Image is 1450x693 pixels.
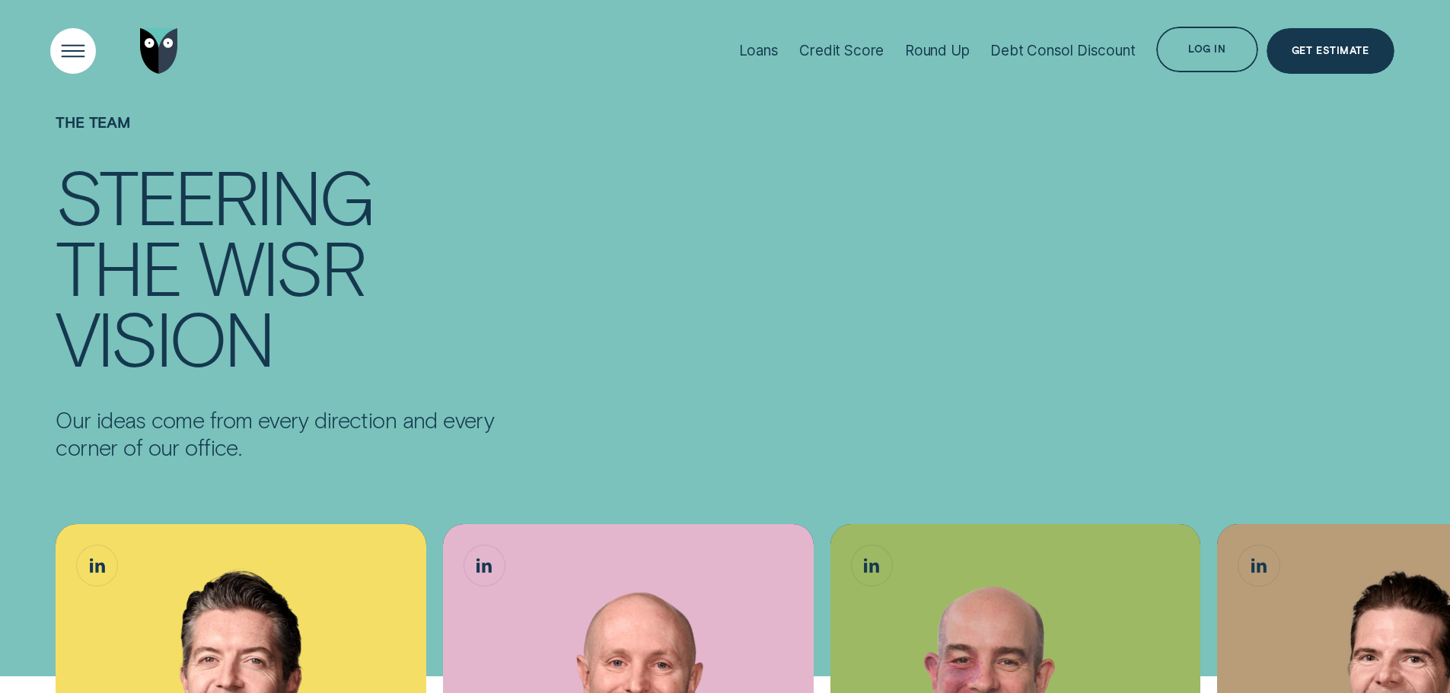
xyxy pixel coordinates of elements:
[739,42,779,59] div: Loans
[852,545,892,586] a: Sam Harding, Chief Operating Officer LinkedIn button
[990,42,1135,59] div: Debt Consol Discount
[1156,27,1257,72] button: Log in
[905,42,970,59] div: Round Up
[1267,28,1394,74] a: Get Estimate
[56,160,494,372] h4: Steering the Wisr vision
[50,28,96,74] button: Open Menu
[56,301,272,372] div: vision
[1238,545,1279,586] a: James Goodwin, Chief Growth Officer LinkedIn button
[56,406,494,461] p: Our ideas come from every direction and every corner of our office.
[799,42,884,59] div: Credit Score
[140,28,178,74] img: Wisr
[464,545,505,586] a: Matthew Lewis, Chief Financial Officer LinkedIn button
[56,113,494,160] h1: The Team
[77,545,117,586] a: Andrew Goodwin, Chief Executive Officer LinkedIn button
[56,230,181,301] div: the
[56,160,372,230] div: Steering
[199,230,364,301] div: Wisr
